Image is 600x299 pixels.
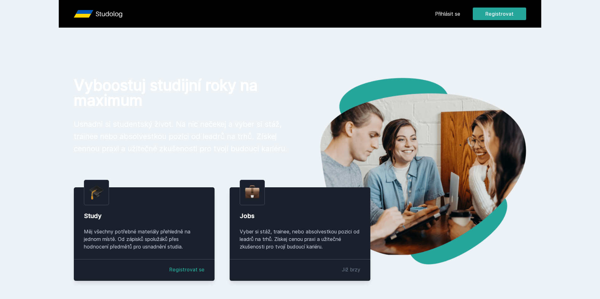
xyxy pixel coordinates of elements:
div: Měj všechny potřebné materiály přehledně na jednom místě. Od zápisků spolužáků přes hodnocení pře... [84,228,205,250]
h1: Vyboostuj studijní roky na maximum [74,78,290,108]
p: Usnadni si studentský život. Na nic nečekej a vyber si stáž, trainee nebo absolvestkou pozici od ... [74,118,290,155]
img: briefcase.png [245,184,259,200]
a: Přihlásit se [435,10,460,18]
div: Vyber si stáž, trainee, nebo absolvestkou pozici od leadrů na trhů. Získej cenou praxi a užitečné... [240,228,360,250]
div: Již brzy [342,266,360,273]
div: Jobs [240,211,360,220]
a: Registrovat se [169,266,205,273]
div: Study [84,211,205,220]
button: Registrovat [473,8,526,20]
img: graduation-cap.png [89,185,104,200]
img: hero.png [300,78,526,264]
